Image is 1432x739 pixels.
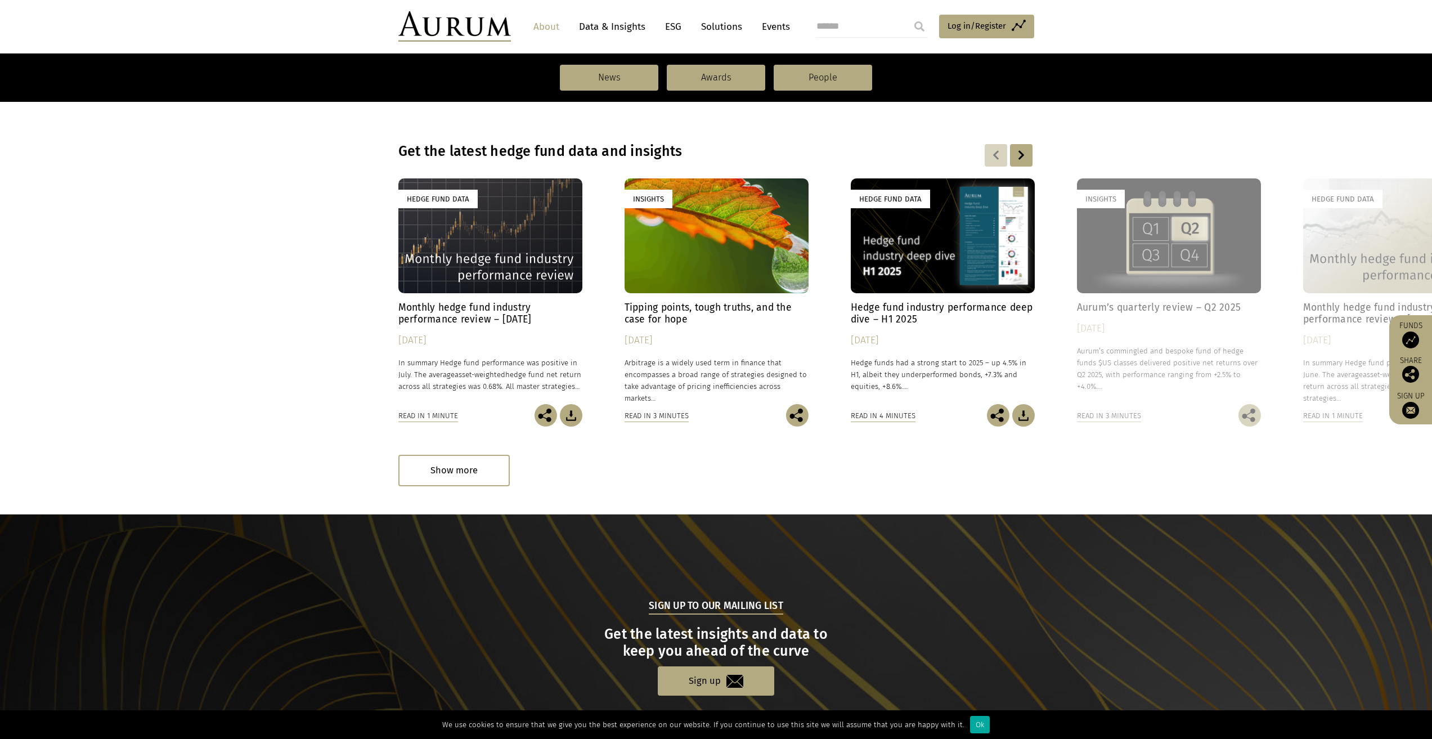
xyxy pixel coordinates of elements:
img: Share this post [1402,366,1419,383]
div: [DATE] [1077,321,1261,337]
img: Share this post [786,404,809,427]
img: Sign up to our newsletter [1402,402,1419,419]
a: Sign up [1395,391,1426,419]
a: Funds [1395,321,1426,348]
a: Solutions [695,16,748,37]
div: Share [1395,357,1426,383]
h4: Monthly hedge fund industry performance review – [DATE] [398,302,582,325]
div: [DATE] [851,333,1035,348]
a: People [774,65,872,91]
h3: Get the latest hedge fund data and insights [398,143,889,160]
input: Submit [908,15,931,38]
img: Access Funds [1402,332,1419,348]
img: Download Article [560,404,582,427]
h4: Hedge fund industry performance deep dive – H1 2025 [851,302,1035,325]
div: Insights [1077,190,1125,208]
div: Ok [970,716,990,733]
p: In summary Hedge fund performance was positive in July. The average hedge fund net return across ... [398,357,582,392]
h3: Get the latest insights and data to keep you ahead of the curve [399,626,1033,660]
img: Share this post [535,404,557,427]
div: [DATE] [625,333,809,348]
span: asset-weighted [455,370,505,379]
div: Insights [625,190,672,208]
h5: Sign up to our mailing list [649,599,783,615]
a: Log in/Register [939,15,1034,38]
div: Hedge Fund Data [398,190,478,208]
h4: Tipping points, tough truths, and the case for hope [625,302,809,325]
a: Data & Insights [573,16,651,37]
span: Log in/Register [948,19,1006,33]
div: Read in 3 minutes [625,410,689,422]
a: About [528,16,565,37]
div: Hedge Fund Data [851,190,930,208]
p: Arbitrage is a widely used term in finance that encompasses a broad range of strategies designed ... [625,357,809,405]
div: Read in 1 minute [398,410,458,422]
img: Download Article [1012,404,1035,427]
a: Insights Tipping points, tough truths, and the case for hope [DATE] Arbitrage is a widely used te... [625,178,809,404]
span: asset-weighted [1363,370,1413,379]
a: Hedge Fund Data Hedge fund industry performance deep dive – H1 2025 [DATE] Hedge funds had a stro... [851,178,1035,404]
a: Sign up [658,666,774,695]
img: Share this post [987,404,1009,427]
a: Awards [667,65,765,91]
div: Read in 4 minutes [851,410,915,422]
a: News [560,65,658,91]
img: Share this post [1238,404,1261,427]
p: Aurum’s commingled and bespoke fund of hedge funds $US classes delivered positive net returns ove... [1077,345,1261,393]
a: ESG [659,16,687,37]
div: Show more [398,455,510,486]
div: Hedge Fund Data [1303,190,1382,208]
img: Aurum [398,11,511,42]
p: Hedge funds had a strong start to 2025 – up 4.5% in H1, albeit they underperformed bonds, +7.3% a... [851,357,1035,392]
div: Read in 3 minutes [1077,410,1141,422]
a: Events [756,16,790,37]
h4: Aurum’s quarterly review – Q2 2025 [1077,302,1261,313]
a: Hedge Fund Data Monthly hedge fund industry performance review – [DATE] [DATE] In summary Hedge f... [398,178,582,404]
div: [DATE] [398,333,582,348]
div: Read in 1 minute [1303,410,1363,422]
